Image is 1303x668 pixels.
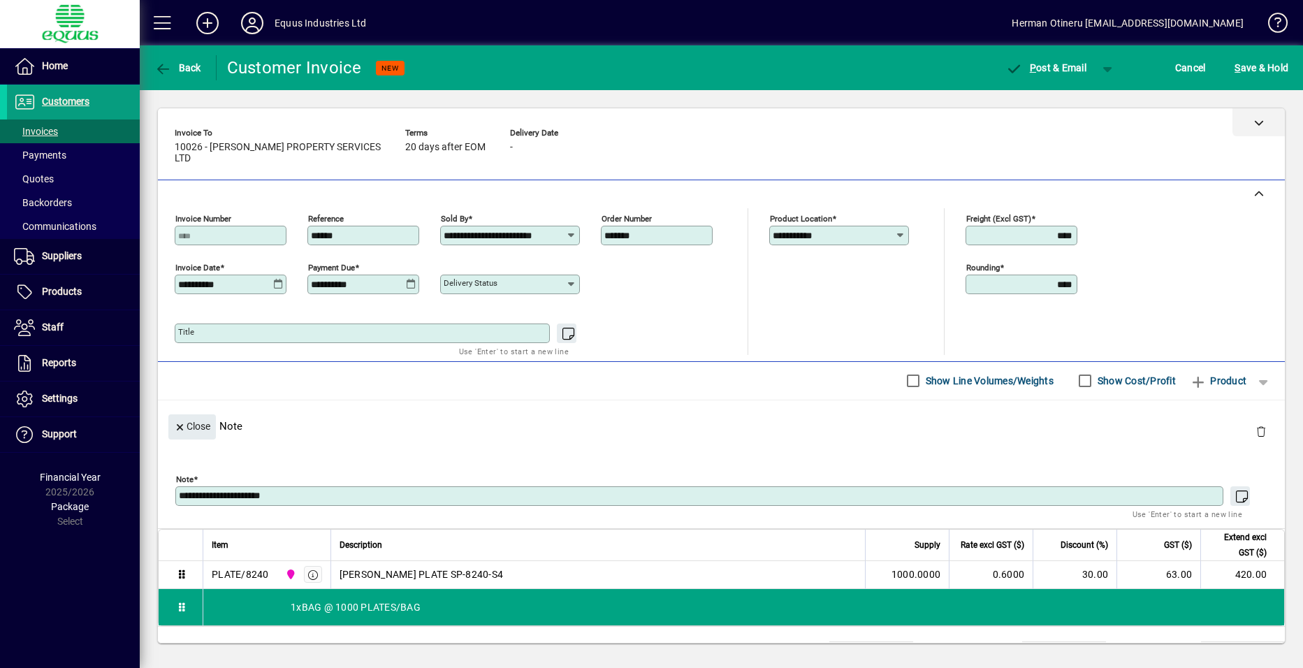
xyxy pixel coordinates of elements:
[42,60,68,71] span: Home
[168,414,216,440] button: Close
[444,278,497,288] mat-label: Delivery status
[1244,414,1278,448] button: Delete
[42,321,64,333] span: Staff
[602,214,652,224] mat-label: Order number
[14,197,72,208] span: Backorders
[923,374,1054,388] label: Show Line Volumes/Weights
[151,55,205,80] button: Back
[1235,57,1288,79] span: ave & Hold
[14,173,54,184] span: Quotes
[1095,374,1176,388] label: Show Cost/Profit
[459,343,569,359] mat-hint: Use 'Enter' to start a new line
[275,12,367,34] div: Equus Industries Ltd
[140,55,217,80] app-page-header-button: Back
[1172,55,1209,80] button: Cancel
[1033,561,1116,589] td: 30.00
[961,537,1024,553] span: Rate excl GST ($)
[1190,370,1246,392] span: Product
[308,263,355,273] mat-label: Payment due
[7,215,140,238] a: Communications
[340,537,382,553] span: Description
[212,567,269,581] div: PLATE/8240
[42,357,76,368] span: Reports
[40,472,101,483] span: Financial Year
[1183,368,1253,393] button: Product
[1200,561,1284,589] td: 420.00
[1244,424,1278,437] app-page-header-button: Delete
[42,428,77,440] span: Support
[14,126,58,137] span: Invoices
[7,143,140,167] a: Payments
[282,567,298,582] span: 2N NORTHERN
[770,214,832,224] mat-label: Product location
[308,214,344,224] mat-label: Reference
[175,263,220,273] mat-label: Invoice date
[7,275,140,310] a: Products
[1258,3,1286,48] a: Knowledge Base
[174,415,210,438] span: Close
[42,250,82,261] span: Suppliers
[185,10,230,36] button: Add
[14,221,96,232] span: Communications
[7,310,140,345] a: Staff
[175,214,231,224] mat-label: Invoice number
[154,62,201,73] span: Back
[42,393,78,404] span: Settings
[966,263,1000,273] mat-label: Rounding
[7,167,140,191] a: Quotes
[924,641,1022,658] td: Freight (excl GST)
[175,142,384,164] span: 10026 - [PERSON_NAME] PROPERTY SERVICES LTD
[158,400,1285,451] div: Note
[176,474,194,484] mat-label: Note
[1175,57,1206,79] span: Cancel
[1231,55,1292,80] button: Save & Hold
[915,537,940,553] span: Supply
[1030,62,1036,73] span: P
[829,641,913,658] td: 0.0000 M³
[7,239,140,274] a: Suppliers
[212,537,228,553] span: Item
[998,55,1093,80] button: Post & Email
[7,49,140,84] a: Home
[7,382,140,416] a: Settings
[178,327,194,337] mat-label: Title
[405,142,486,153] span: 20 days after EOM
[1061,537,1108,553] span: Discount (%)
[891,567,940,581] span: 1000.0000
[51,501,89,512] span: Package
[1164,537,1192,553] span: GST ($)
[745,641,829,658] td: Total Volume
[7,417,140,452] a: Support
[1201,641,1285,658] td: 420.00
[42,96,89,107] span: Customers
[7,191,140,215] a: Backorders
[1116,561,1200,589] td: 63.00
[441,214,468,224] mat-label: Sold by
[1022,641,1106,658] td: 0.00
[230,10,275,36] button: Profile
[42,286,82,297] span: Products
[203,589,1284,625] div: 1xBAG @ 1000 PLATES/BAG
[165,420,219,433] app-page-header-button: Close
[966,214,1031,224] mat-label: Freight (excl GST)
[381,64,399,73] span: NEW
[14,150,66,161] span: Payments
[1133,506,1242,522] mat-hint: Use 'Enter' to start a new line
[1005,62,1086,73] span: ost & Email
[7,119,140,143] a: Invoices
[1235,62,1240,73] span: S
[1209,530,1267,560] span: Extend excl GST ($)
[510,142,513,153] span: -
[1012,12,1244,34] div: Herman Otineru [EMAIL_ADDRESS][DOMAIN_NAME]
[7,346,140,381] a: Reports
[227,57,362,79] div: Customer Invoice
[1117,641,1201,658] td: GST exclusive
[340,567,504,581] span: [PERSON_NAME] PLATE SP-8240-S4
[958,567,1024,581] div: 0.6000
